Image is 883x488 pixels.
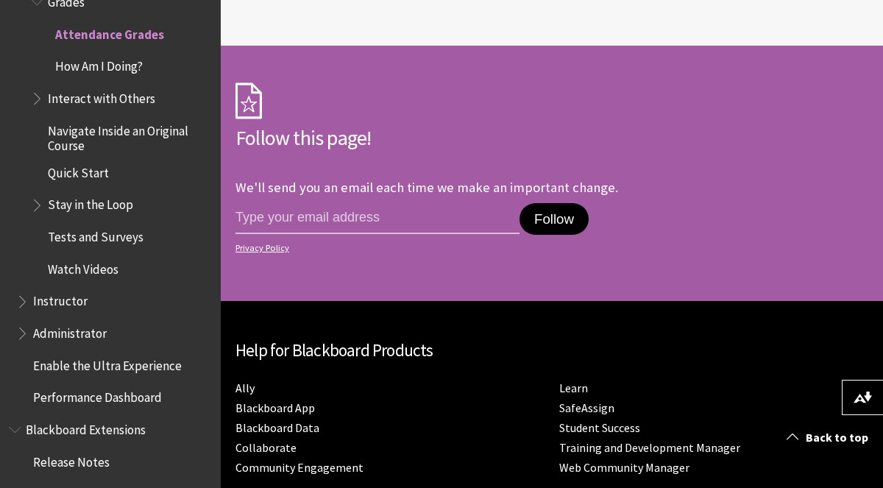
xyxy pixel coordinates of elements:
p: We'll send you an email each time we make an important change. [235,179,618,196]
a: Learn [559,381,588,396]
span: Enable the Ultra Experience [33,353,182,373]
a: Collaborate [235,440,297,456]
a: Community Engagement [235,460,364,475]
input: email address [235,203,519,234]
a: Blackboard Data [235,420,319,436]
span: Instructor [33,289,88,309]
img: Subscription Icon [235,82,262,119]
span: Watch Videos [48,257,118,277]
h2: Help for Blackboard Products [235,338,868,364]
span: Blackboard Extensions [26,417,146,437]
span: Stay in the Loop [48,193,133,213]
span: Interact with Others [48,86,155,106]
a: SafeAssign [559,400,614,416]
a: Training and Development Manager [559,440,740,456]
a: Back to top [776,424,883,451]
span: Attendance Grades [55,22,164,42]
a: Web Community Manager [559,460,689,475]
a: Privacy Policy [235,243,673,253]
h2: Follow this page! [235,122,677,153]
span: How Am I Doing? [55,54,143,74]
a: Ally [235,381,255,396]
span: Tests and Surveys [48,224,143,244]
span: Quick Start [48,160,109,180]
span: Administrator [33,321,107,341]
a: Blackboard App [235,400,315,416]
span: Performance Dashboard [33,386,162,406]
span: Release Notes [33,450,110,470]
button: Follow [519,203,589,236]
a: Student Success [559,420,640,436]
span: Navigate Inside an Original Course [48,119,210,153]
